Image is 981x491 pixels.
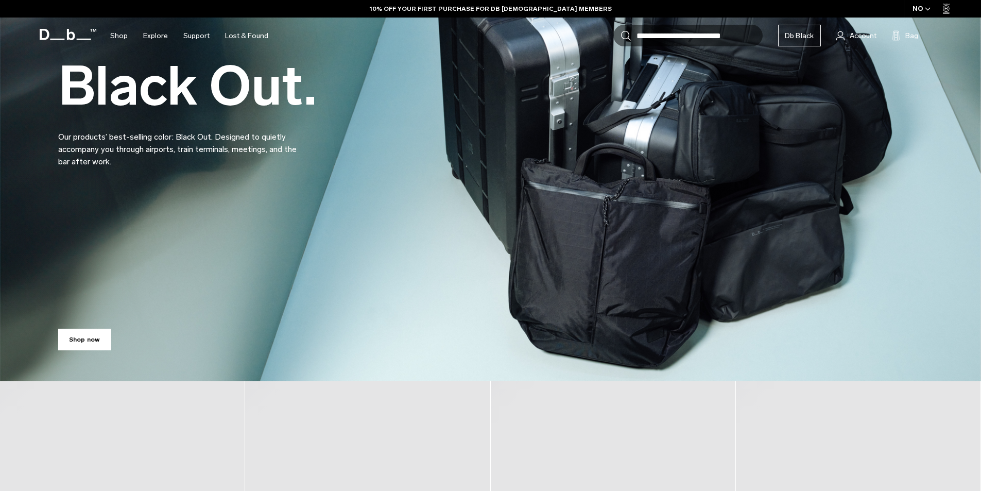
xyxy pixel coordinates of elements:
span: Bag [905,30,918,41]
a: Account [836,29,876,42]
h2: Black Out. [58,59,317,113]
p: Our products’ best-selling color: Black Out. Designed to quietly accompany you through airports, ... [58,118,305,168]
span: Account [850,30,876,41]
a: 10% OFF YOUR FIRST PURCHASE FOR DB [DEMOGRAPHIC_DATA] MEMBERS [370,4,612,13]
button: Bag [892,29,918,42]
a: Support [183,18,210,54]
a: Explore [143,18,168,54]
nav: Main Navigation [102,18,276,54]
a: Db Black [778,25,821,46]
a: Lost & Found [225,18,268,54]
a: Shop now [58,329,111,350]
a: Shop [110,18,128,54]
